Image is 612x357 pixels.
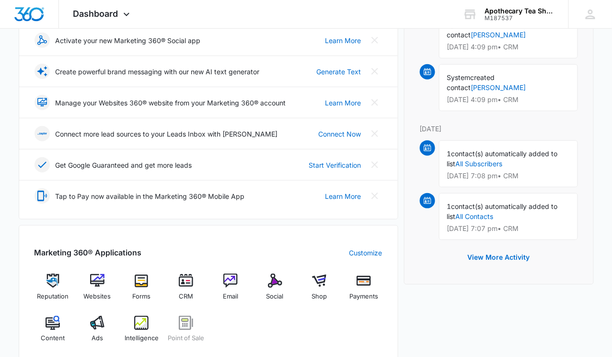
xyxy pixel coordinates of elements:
[346,274,382,308] a: Payments
[168,334,204,344] span: Point of Sale
[456,212,494,220] a: All Contacts
[349,292,378,301] span: Payments
[123,274,160,308] a: Forms
[447,202,451,210] span: 1
[301,274,338,308] a: Shop
[447,44,570,50] p: [DATE] 4:09 pm • CRM
[447,202,558,220] span: contact(s) automatically added to list
[447,73,495,92] span: created contact
[485,15,554,22] div: account id
[132,292,150,301] span: Forms
[317,67,361,77] a: Generate Text
[349,248,382,258] a: Customize
[73,9,118,19] span: Dashboard
[456,160,503,168] a: All Subscribers
[168,316,205,350] a: Point of Sale
[56,98,286,108] p: Manage your Websites 360® website from your Marketing 360® account
[367,64,382,79] button: Close
[367,157,382,173] button: Close
[92,334,103,344] span: Ads
[35,316,71,350] a: Content
[256,274,293,308] a: Social
[325,98,361,108] a: Learn More
[447,225,570,232] p: [DATE] 7:07 pm • CRM
[79,274,115,308] a: Websites
[56,160,192,170] p: Get Google Guaranteed and get more leads
[35,247,142,258] h2: Marketing 360® Applications
[41,334,65,344] span: Content
[56,35,201,46] p: Activate your new Marketing 360® Social app
[56,67,260,77] p: Create powerful brand messaging with our new AI text generator
[266,292,284,301] span: Social
[367,126,382,141] button: Close
[367,33,382,48] button: Close
[312,292,327,301] span: Shop
[168,274,205,308] a: CRM
[325,191,361,201] a: Learn More
[123,316,160,350] a: Intelligence
[458,246,540,269] button: View More Activity
[56,129,278,139] p: Connect more lead sources to your Leads Inbox with [PERSON_NAME]
[447,150,451,158] span: 1
[471,31,526,39] a: [PERSON_NAME]
[367,95,382,110] button: Close
[485,7,554,15] div: account name
[367,188,382,204] button: Close
[223,292,238,301] span: Email
[447,150,558,168] span: contact(s) automatically added to list
[212,274,249,308] a: Email
[447,173,570,179] p: [DATE] 7:08 pm • CRM
[309,160,361,170] a: Start Verification
[125,334,159,344] span: Intelligence
[447,73,471,81] span: System
[420,124,578,134] p: [DATE]
[447,96,570,103] p: [DATE] 4:09 pm • CRM
[56,191,245,201] p: Tap to Pay now available in the Marketing 360® Mobile App
[37,292,69,301] span: Reputation
[83,292,111,301] span: Websites
[179,292,193,301] span: CRM
[471,83,526,92] a: [PERSON_NAME]
[79,316,115,350] a: Ads
[325,35,361,46] a: Learn More
[35,274,71,308] a: Reputation
[319,129,361,139] a: Connect Now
